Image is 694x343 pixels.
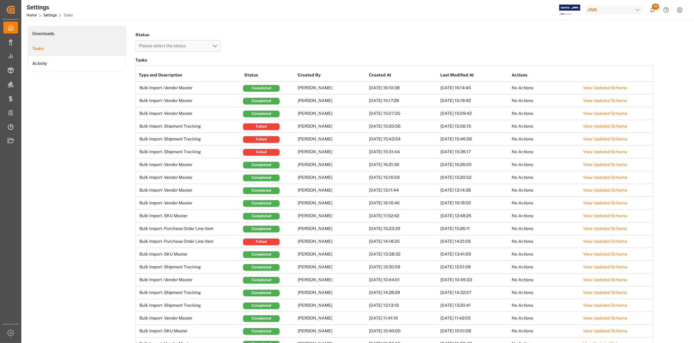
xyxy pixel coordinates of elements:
[367,222,439,235] td: [DATE] 15:23:39
[296,210,367,222] td: [PERSON_NAME]
[439,94,510,107] td: [DATE] 15:19:42
[439,222,510,235] td: [DATE] 15:26:11
[439,197,510,210] td: [DATE] 16:18:50
[243,200,280,207] div: Completed
[583,200,627,205] a: View Updated Schema
[243,85,280,92] div: Completed
[136,146,243,158] td: Bulk Import - Shipment Tracking
[367,248,439,261] td: [DATE] 13:38:32
[583,124,627,129] a: View Updated Schema
[583,149,627,154] a: View Updated Schema
[583,303,627,308] a: View Updated Schema
[136,197,243,210] td: Bulk Import - Vendor Master
[512,149,533,154] span: No Actions
[296,325,367,338] td: [PERSON_NAME]
[243,136,280,143] div: Failed
[296,69,367,82] th: Created By
[367,210,439,222] td: [DATE] 11:52:42
[439,312,510,325] td: [DATE] 11:42:05
[296,222,367,235] td: [PERSON_NAME]
[512,303,533,308] span: No Actions
[136,184,243,197] td: Bulk Import - Vendor Master
[512,85,533,90] span: No Actions
[583,98,627,103] a: View Updated Schema
[243,98,280,104] div: Completed
[583,226,627,231] a: View Updated Schema
[367,120,439,133] td: [DATE] 15:50:56
[139,43,189,48] span: Please select the status
[296,261,367,274] td: [PERSON_NAME]
[583,264,627,269] a: View Updated Schema
[243,251,280,258] div: Completed
[583,188,627,193] a: View Updated Schema
[243,69,296,82] th: Status
[512,175,533,180] span: No Actions
[439,133,510,146] td: [DATE] 15:46:56
[583,213,627,218] a: View Updated Schema
[439,210,510,222] td: [DATE] 12:48:25
[243,123,280,130] div: Failed
[512,316,533,320] span: No Actions
[136,235,243,248] td: Bulk Import - Purchase Order Line Item
[136,69,243,82] th: Type and Description
[439,274,510,286] td: [DATE] 10:49:33
[367,94,439,107] td: [DATE] 15:17:29
[296,120,367,133] td: [PERSON_NAME]
[296,158,367,171] td: [PERSON_NAME]
[136,312,243,325] td: Bulk Import - Vendor Master
[512,162,533,167] span: No Actions
[296,235,367,248] td: [PERSON_NAME]
[583,136,627,141] a: View Updated Schema
[28,26,126,41] li: Downloads
[367,312,439,325] td: [DATE] 11:41:19
[27,13,37,17] a: Home
[136,299,243,312] td: Bulk Import - Shipment Tracking
[296,184,367,197] td: [PERSON_NAME]
[243,226,280,232] div: Completed
[439,171,510,184] td: [DATE] 15:20:52
[243,315,280,322] div: Completed
[367,325,439,338] td: [DATE] 10:40:00
[367,261,439,274] td: [DATE] 12:30:59
[583,252,627,256] a: View Updated Schema
[583,328,627,333] a: View Updated Schema
[136,94,243,107] td: Bulk Import - Vendor Master
[243,290,280,296] div: Completed
[27,3,73,12] div: Settings
[583,239,627,244] a: View Updated Schema
[43,13,57,17] a: Settings
[136,158,243,171] td: Bulk Import - Vendor Master
[296,107,367,120] td: [PERSON_NAME]
[243,277,280,284] div: Completed
[136,133,243,146] td: Bulk Import - Shipment Tracking
[28,56,126,71] a: Activity
[136,261,243,274] td: Bulk Import - Shipment Tracking
[367,274,439,286] td: [DATE] 10:44:01
[135,56,653,65] h3: Tasks
[512,264,533,269] span: No Actions
[439,184,510,197] td: [DATE] 13:14:36
[512,98,533,103] span: No Actions
[439,69,510,82] th: Last Modified At
[243,162,280,168] div: Completed
[243,264,280,271] div: Completed
[585,5,643,14] div: JIMS
[646,3,659,17] button: show 96 new notifications
[296,171,367,184] td: [PERSON_NAME]
[439,146,510,158] td: [DATE] 15:36:17
[439,248,510,261] td: [DATE] 13:41:09
[296,286,367,299] td: [PERSON_NAME]
[367,286,439,299] td: [DATE] 14:28:29
[512,188,533,193] span: No Actions
[243,149,280,156] div: Failed
[583,316,627,320] a: View Updated Schema
[367,69,439,82] th: Created At
[296,274,367,286] td: [PERSON_NAME]
[243,213,280,220] div: Completed
[512,200,533,205] span: No Actions
[296,299,367,312] td: [PERSON_NAME]
[512,213,533,218] span: No Actions
[439,286,510,299] td: [DATE] 14:32:57
[136,120,243,133] td: Bulk Import - Shipment Tracking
